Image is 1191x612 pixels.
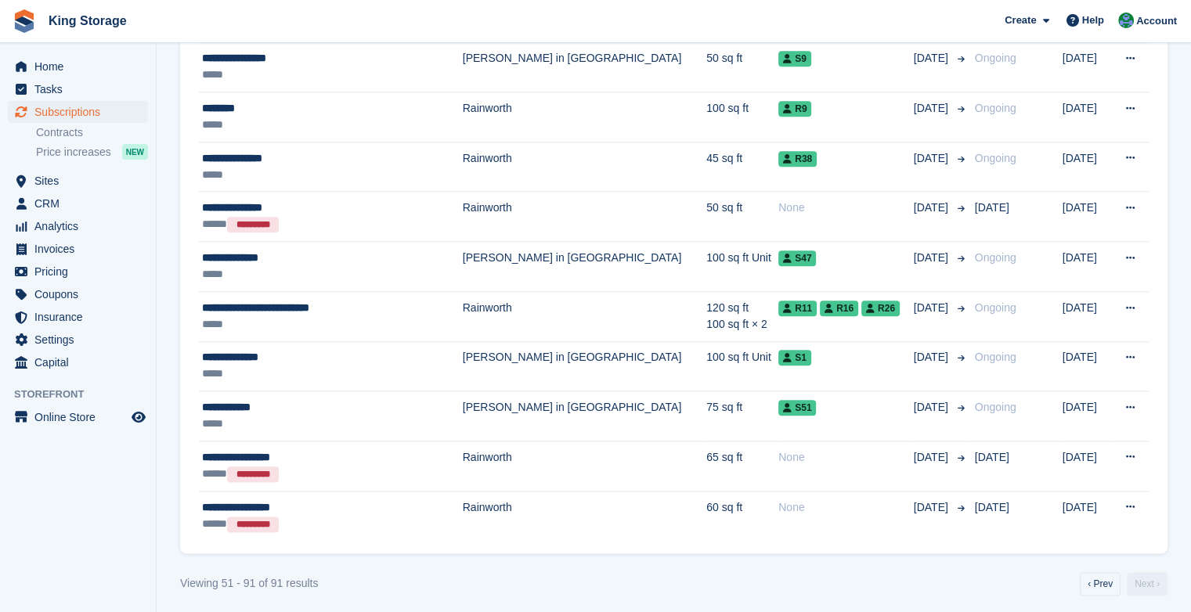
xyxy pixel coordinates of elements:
a: menu [8,215,148,237]
a: menu [8,306,148,328]
td: Rainworth [463,491,707,540]
span: Tasks [34,78,128,100]
span: Capital [34,351,128,373]
td: [DATE] [1063,292,1113,342]
td: Rainworth [463,292,707,342]
a: menu [8,261,148,283]
a: menu [8,238,148,260]
span: [DATE] [914,399,951,416]
span: Sites [34,170,128,192]
span: S47 [778,250,816,266]
span: Home [34,56,128,77]
span: S1 [778,350,811,365]
span: Ongoing [975,401,1016,413]
span: [DATE] [975,501,1009,513]
img: stora-icon-8386f47178a22dfd0bd8f6a31ec36ba5ce8667c1dd55bd0f319d3a0aa187defe.svg [13,9,36,33]
td: [DATE] [1063,441,1113,491]
span: CRM [34,193,128,214]
td: [DATE] [1063,192,1113,242]
td: [DATE] [1063,491,1113,540]
span: Ongoing [975,102,1016,114]
td: 120 sq ft 100 sq ft × 2 [706,292,778,342]
span: Ongoing [975,251,1016,264]
span: Online Store [34,406,128,428]
td: [DATE] [1063,242,1113,292]
span: Ongoing [975,152,1016,164]
span: Create [1005,13,1036,28]
td: [PERSON_NAME] in [GEOGRAPHIC_DATA] [463,341,707,391]
span: Subscriptions [34,101,128,123]
td: Rainworth [463,142,707,192]
span: [DATE] [914,50,951,67]
td: [PERSON_NAME] in [GEOGRAPHIC_DATA] [463,242,707,292]
td: 65 sq ft [706,441,778,491]
div: None [778,499,914,516]
a: Next [1127,572,1168,596]
span: Ongoing [975,301,1016,314]
span: Pricing [34,261,128,283]
span: R26 [861,301,900,316]
td: [DATE] [1063,391,1113,441]
span: [DATE] [914,499,951,516]
td: 45 sq ft [706,142,778,192]
nav: Pages [1077,572,1171,596]
td: Rainworth [463,441,707,491]
span: S9 [778,51,811,67]
span: Ongoing [975,52,1016,64]
a: Contracts [36,125,148,140]
td: 100 sq ft [706,92,778,142]
td: 75 sq ft [706,391,778,441]
div: Viewing 51 - 91 of 91 results [180,575,318,592]
span: Ongoing [975,351,1016,363]
span: R9 [778,101,811,117]
span: Help [1082,13,1104,28]
td: 100 sq ft Unit [706,242,778,292]
a: menu [8,406,148,428]
span: S51 [778,400,816,416]
a: menu [8,78,148,100]
td: [PERSON_NAME] in [GEOGRAPHIC_DATA] [463,391,707,441]
td: 100 sq ft Unit [706,341,778,391]
td: [PERSON_NAME] in [GEOGRAPHIC_DATA] [463,42,707,92]
a: menu [8,170,148,192]
img: John King [1118,13,1134,28]
td: 60 sq ft [706,491,778,540]
td: [DATE] [1063,142,1113,192]
span: [DATE] [975,451,1009,463]
span: Storefront [14,387,156,402]
a: menu [8,101,148,123]
td: [DATE] [1063,92,1113,142]
span: [DATE] [914,349,951,365]
span: Coupons [34,283,128,305]
div: None [778,449,914,466]
a: menu [8,283,148,305]
span: Invoices [34,238,128,260]
a: Price increases NEW [36,143,148,160]
a: menu [8,351,148,373]
span: [DATE] [914,300,951,316]
a: King Storage [42,8,133,34]
span: [DATE] [914,449,951,466]
span: [DATE] [914,150,951,167]
a: Preview store [129,408,148,427]
td: 50 sq ft [706,192,778,242]
span: [DATE] [914,200,951,216]
span: [DATE] [914,100,951,117]
span: [DATE] [975,201,1009,214]
td: Rainworth [463,192,707,242]
div: NEW [122,144,148,160]
span: Account [1136,13,1177,29]
a: Previous [1080,572,1121,596]
td: 50 sq ft [706,42,778,92]
td: [DATE] [1063,42,1113,92]
span: R16 [820,301,858,316]
span: Settings [34,329,128,351]
a: menu [8,56,148,77]
div: None [778,200,914,216]
span: R38 [778,151,817,167]
span: Price increases [36,145,111,160]
span: Analytics [34,215,128,237]
a: menu [8,193,148,214]
td: [DATE] [1063,341,1113,391]
td: Rainworth [463,92,707,142]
